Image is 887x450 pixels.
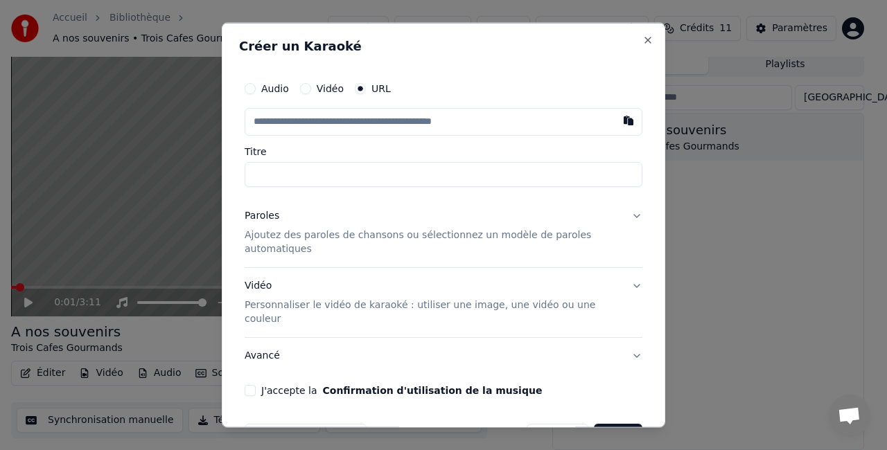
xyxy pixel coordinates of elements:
label: Audio [261,84,289,93]
h2: Créer un Karaoké [239,40,648,53]
button: Avancé [245,337,642,373]
p: Ajoutez des paroles de chansons ou sélectionnez un modèle de paroles automatiques [245,228,620,255]
button: ParolesAjoutez des paroles de chansons ou sélectionnez un modèle de paroles automatiques [245,198,642,267]
button: Créer [594,423,642,448]
label: URL [371,84,391,93]
label: Vidéo [317,84,344,93]
label: Titre [245,147,642,156]
label: J'accepte la [261,385,542,395]
button: Annuler [527,423,588,448]
div: Paroles [245,209,279,223]
div: Vidéo [245,278,620,325]
p: Personnaliser le vidéo de karaoké : utiliser une image, une vidéo ou une couleur [245,298,620,325]
button: VidéoPersonnaliser le vidéo de karaoké : utiliser une image, une vidéo ou une couleur [245,267,642,336]
button: J'accepte la [322,385,542,395]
